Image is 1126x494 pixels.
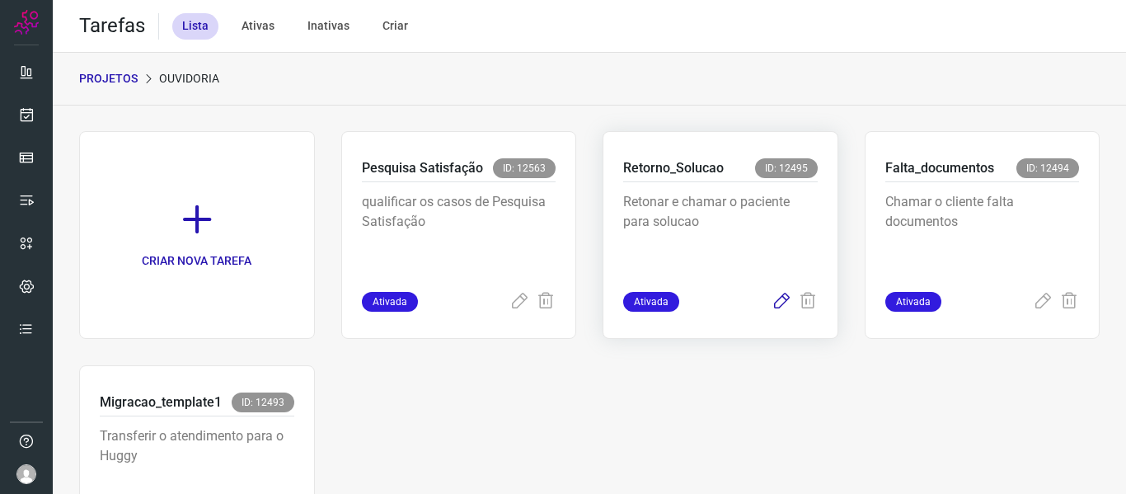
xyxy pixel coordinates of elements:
div: Criar [373,13,418,40]
p: PROJETOS [79,70,138,87]
div: Ativas [232,13,284,40]
p: Migracao_template1 [100,393,222,412]
span: Ativada [885,292,941,312]
p: Retonar e chamar o paciente para solucao [623,192,818,275]
p: CRIAR NOVA TAREFA [142,252,251,270]
p: Ouvidoria [159,70,219,87]
p: Retorno_Solucao [623,158,724,178]
p: qualificar os casos de Pesquisa Satisfação [362,192,556,275]
div: Lista [172,13,218,40]
span: Ativada [623,292,679,312]
span: ID: 12563 [493,158,556,178]
div: Inativas [298,13,359,40]
a: CRIAR NOVA TAREFA [79,131,315,339]
img: Logo [14,10,39,35]
span: ID: 12495 [755,158,818,178]
p: Falta_documentos [885,158,994,178]
span: ID: 12494 [1016,158,1079,178]
span: ID: 12493 [232,393,294,412]
p: Pesquisa Satisfação [362,158,483,178]
h2: Tarefas [79,14,145,38]
p: Chamar o cliente falta documentos [885,192,1080,275]
img: avatar-user-boy.jpg [16,464,36,484]
span: Ativada [362,292,418,312]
